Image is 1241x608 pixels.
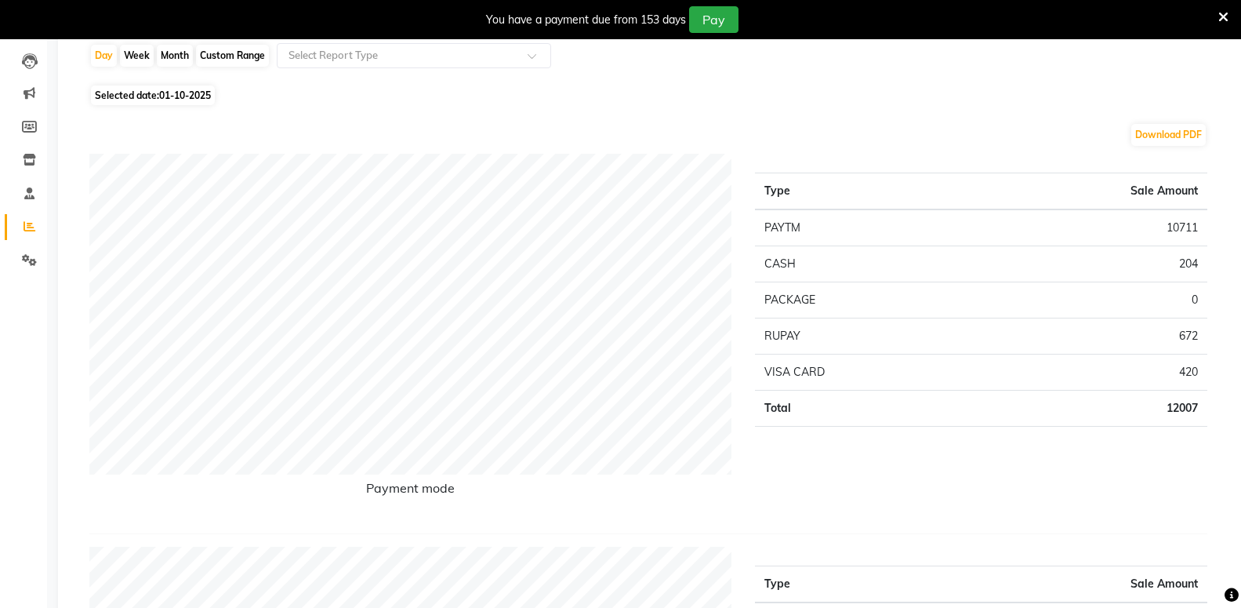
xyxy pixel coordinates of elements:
td: CASH [755,246,971,282]
span: 01-10-2025 [159,89,211,101]
th: Type [755,173,971,210]
button: Download PDF [1131,124,1206,146]
span: Selected date: [91,86,215,105]
div: Week [120,45,154,67]
th: Type [755,566,1005,603]
td: 0 [971,282,1207,319]
button: Pay [689,6,738,33]
th: Sale Amount [1005,566,1207,603]
td: 204 [971,246,1207,282]
h6: Payment mode [89,481,731,502]
th: Sale Amount [971,173,1207,210]
div: Day [91,45,117,67]
div: You have a payment due from 153 days [486,12,686,28]
td: PAYTM [755,209,971,246]
td: 420 [971,355,1207,391]
td: VISA CARD [755,355,971,391]
td: 10711 [971,209,1207,246]
td: Total [755,391,971,427]
td: PACKAGE [755,282,971,319]
td: 12007 [971,391,1207,427]
div: Custom Range [196,45,269,67]
td: RUPAY [755,319,971,355]
div: Month [157,45,193,67]
td: 672 [971,319,1207,355]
